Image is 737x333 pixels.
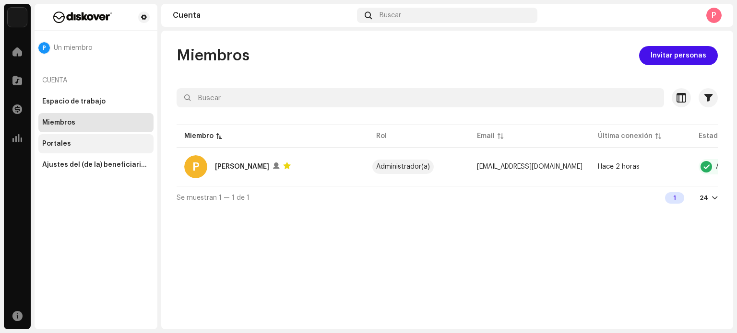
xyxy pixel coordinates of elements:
[376,163,462,170] span: Administrador(a)
[173,11,353,19] div: Cuenta
[177,46,250,65] span: Miembros
[700,194,708,202] div: 24
[376,163,430,170] div: Administrador(a)
[42,119,75,126] div: Miembros
[706,8,722,23] div: P
[54,44,93,52] span: Un miembro
[665,192,684,204] div: 1
[184,131,214,141] div: Miembro
[42,161,150,169] div: Ajustes del (de la) beneficiario(a)
[215,161,269,172] div: Pablo García-Rama
[38,92,154,111] re-m-nav-item: Espacio de trabajo
[639,46,718,65] button: Invitar personas
[177,88,664,107] input: Buscar
[8,8,27,27] img: 297a105e-aa6c-4183-9ff4-27133c00f2e2
[38,155,154,174] re-m-nav-item: Ajustes del (de la) beneficiario(a)
[177,195,250,201] span: Se muestran 1 — 1 de 1
[598,131,653,141] div: Última conexión
[42,140,71,148] div: Portales
[42,98,106,105] div: Espacio de trabajo
[42,11,123,23] img: f29a3560-dd48-4e38-b32b-c7dc0a486f0f
[477,163,582,170] span: paabloogarciia@gmail.com
[598,163,640,170] span: Hace 2 horas
[477,131,495,141] div: Email
[184,155,207,178] div: P
[380,11,401,19] span: Buscar
[38,42,50,54] div: P
[716,163,736,170] div: Activo
[651,46,706,65] span: Invitar personas
[699,131,722,141] div: Estado
[38,69,154,92] re-a-nav-header: Cuenta
[38,113,154,132] re-m-nav-item: Miembros
[38,134,154,153] re-m-nav-item: Portales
